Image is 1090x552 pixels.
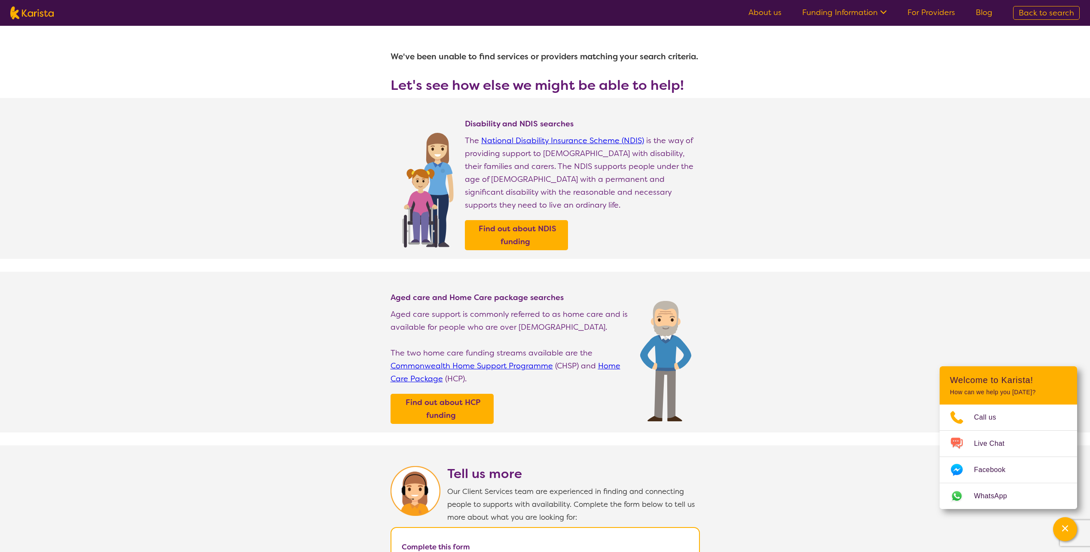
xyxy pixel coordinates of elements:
[802,7,887,18] a: Funding Information
[974,411,1007,424] span: Call us
[950,375,1067,385] h2: Welcome to Karista!
[1019,8,1074,18] span: Back to search
[391,347,632,385] p: The two home care funding streams available are the (CHSP) and (HCP).
[940,366,1077,509] div: Channel Menu
[10,6,54,19] img: Karista logo
[974,437,1015,450] span: Live Chat
[976,7,992,18] a: Blog
[748,7,782,18] a: About us
[974,490,1017,503] span: WhatsApp
[940,483,1077,509] a: Web link opens in a new tab.
[465,119,700,129] h4: Disability and NDIS searches
[640,301,691,421] img: Find Age care and home care package services and providers
[907,7,955,18] a: For Providers
[406,397,480,420] b: Find out about HCP funding
[391,466,440,516] img: Karista Client Service
[447,485,700,524] p: Our Client Services team are experienced in finding and connecting people to supports with availa...
[467,222,566,248] a: Find out about NDIS funding
[465,134,700,212] p: The is the way of providing support to [DEMOGRAPHIC_DATA] with disability, their families and car...
[391,46,700,67] h1: We've been unable to find services or providers matching your search criteria.
[940,405,1077,509] ul: Choose channel
[1053,517,1077,541] button: Channel Menu
[974,463,1016,476] span: Facebook
[391,308,632,334] p: Aged care support is commonly referred to as home care and is available for people who are over [...
[393,396,492,422] a: Find out about HCP funding
[391,292,632,303] h4: Aged care and Home Care package searches
[391,77,700,93] h3: Let's see how else we might be able to help!
[402,542,470,552] b: Complete this form
[479,224,556,247] b: Find out about NDIS funding
[399,127,456,248] img: Find NDIS and Disability services and providers
[391,361,553,371] a: Commonwealth Home Support Programme
[481,135,644,146] a: National Disability Insurance Scheme (NDIS)
[950,389,1067,396] p: How can we help you [DATE]?
[1013,6,1080,20] a: Back to search
[447,466,700,481] h2: Tell us more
